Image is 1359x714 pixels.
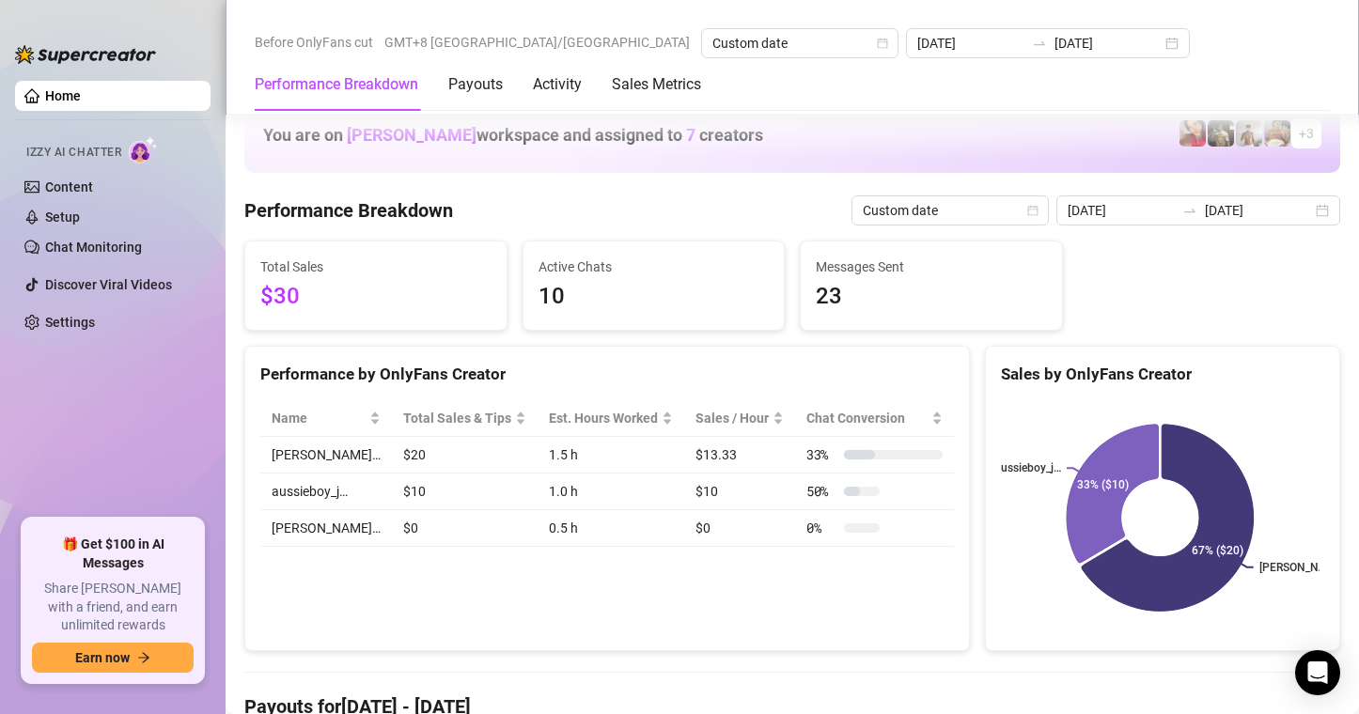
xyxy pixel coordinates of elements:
[260,362,954,387] div: Performance by OnlyFans Creator
[75,650,130,665] span: Earn now
[533,73,582,96] div: Activity
[45,179,93,194] a: Content
[1032,36,1047,51] span: swap-right
[994,462,1061,475] text: aussieboy_j…
[695,408,769,428] span: Sales / Hour
[1182,203,1197,218] span: swap-right
[686,125,695,145] span: 7
[263,125,763,146] h1: You are on workspace and assigned to creators
[1032,36,1047,51] span: to
[1205,200,1312,221] input: End date
[684,510,795,547] td: $0
[260,437,392,473] td: [PERSON_NAME]…
[45,277,172,292] a: Discover Viral Videos
[684,400,795,437] th: Sales / Hour
[403,408,511,428] span: Total Sales & Tips
[260,400,392,437] th: Name
[1001,362,1324,387] div: Sales by OnlyFans Creator
[32,535,194,572] span: 🎁 Get $100 in AI Messages
[1179,120,1206,147] img: Vanessa
[816,279,1047,315] span: 23
[272,408,366,428] span: Name
[684,437,795,473] td: $13.33
[1027,205,1039,216] span: calendar
[712,29,887,57] span: Custom date
[1054,33,1162,54] input: End date
[244,197,453,224] h4: Performance Breakdown
[539,279,770,315] span: 10
[45,240,142,255] a: Chat Monitoring
[1208,120,1234,147] img: Tony
[45,210,80,225] a: Setup
[1299,123,1314,144] span: + 3
[32,580,194,635] span: Share [PERSON_NAME] with a friend, and earn unlimited rewards
[255,28,373,56] span: Before OnlyFans cut
[347,125,476,145] span: [PERSON_NAME]
[384,28,690,56] span: GMT+8 [GEOGRAPHIC_DATA]/[GEOGRAPHIC_DATA]
[255,73,418,96] div: Performance Breakdown
[538,437,684,473] td: 1.5 h
[448,73,503,96] div: Payouts
[392,510,538,547] td: $0
[137,651,150,664] span: arrow-right
[15,45,156,64] img: logo-BBDzfeDw.svg
[1236,120,1262,147] img: aussieboy_j
[1068,200,1175,221] input: Start date
[538,473,684,510] td: 1.0 h
[392,473,538,510] td: $10
[806,518,836,538] span: 0 %
[260,473,392,510] td: aussieboy_j…
[863,196,1038,225] span: Custom date
[806,481,836,502] span: 50 %
[816,256,1047,277] span: Messages Sent
[806,408,928,428] span: Chat Conversion
[1259,561,1353,574] text: [PERSON_NAME]…
[45,88,81,103] a: Home
[45,315,95,330] a: Settings
[549,408,658,428] div: Est. Hours Worked
[32,643,194,673] button: Earn nowarrow-right
[612,73,701,96] div: Sales Metrics
[260,510,392,547] td: [PERSON_NAME]…
[539,256,770,277] span: Active Chats
[26,144,121,162] span: Izzy AI Chatter
[684,473,795,510] td: $10
[392,437,538,473] td: $20
[917,33,1024,54] input: Start date
[129,136,158,163] img: AI Chatter
[1264,120,1290,147] img: Aussieboy_jfree
[1182,203,1197,218] span: to
[260,256,492,277] span: Total Sales
[538,510,684,547] td: 0.5 h
[260,279,492,315] span: $30
[392,400,538,437] th: Total Sales & Tips
[806,444,836,465] span: 33 %
[877,38,888,49] span: calendar
[1295,650,1340,695] div: Open Intercom Messenger
[795,400,954,437] th: Chat Conversion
